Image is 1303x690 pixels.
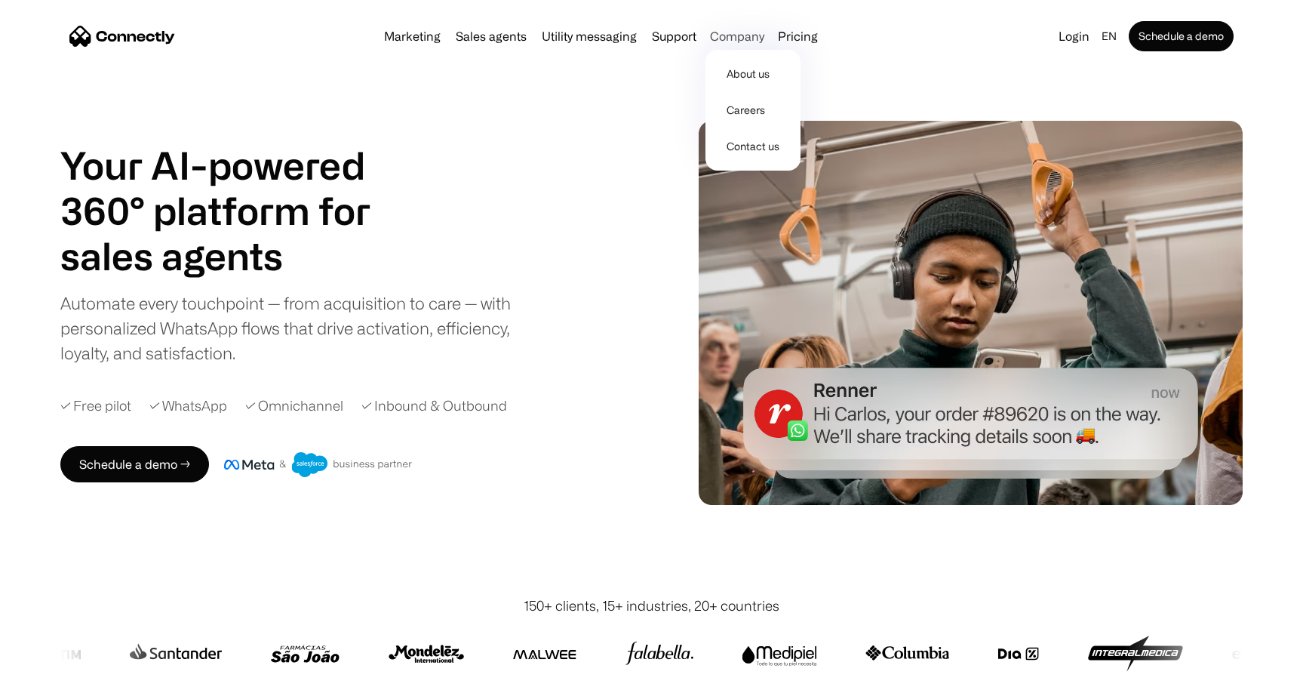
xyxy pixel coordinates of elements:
a: home [69,25,175,48]
div: en [1102,26,1117,47]
a: Marketing [378,30,447,42]
div: en [1096,26,1126,47]
div: Company [710,26,764,47]
a: Utility messaging [536,30,643,42]
div: 150+ clients, 15+ industries, 20+ countries [524,596,779,616]
a: Schedule a demo → [60,446,209,482]
div: ✓ WhatsApp [149,396,227,416]
a: Login [1053,26,1096,47]
a: About us [711,56,794,92]
a: Careers [711,92,794,128]
div: Company [705,26,769,47]
h1: sales agents [60,233,407,279]
div: ✓ Free pilot [60,396,131,416]
div: ✓ Omnichannel [245,396,343,416]
div: Automate every touchpoint — from acquisition to care — with personalized WhatsApp flows that driv... [60,291,536,365]
a: Contact us [711,128,794,165]
h1: Your AI-powered 360° platform for [60,143,407,233]
a: Sales agents [450,30,533,42]
a: Support [646,30,702,42]
a: Schedule a demo [1129,21,1234,51]
a: Pricing [772,30,824,42]
nav: Company [705,47,801,171]
ul: Language list [30,664,91,685]
div: carousel [60,233,407,279]
aside: Language selected: English [15,662,91,685]
div: 4 of 4 [60,233,407,279]
div: ✓ Inbound & Outbound [361,396,507,416]
img: Meta and Salesforce business partner badge. [224,452,413,478]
